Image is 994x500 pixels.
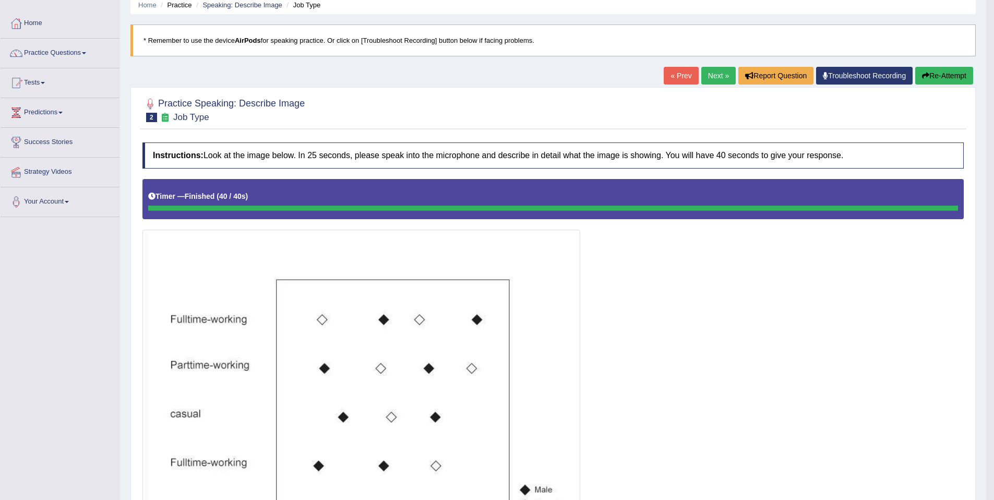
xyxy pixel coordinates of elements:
a: Practice Questions [1,39,119,65]
a: Success Stories [1,128,119,154]
a: Your Account [1,187,119,213]
a: Next » [701,67,736,85]
small: Exam occurring question [160,113,171,123]
a: Troubleshoot Recording [816,67,913,85]
blockquote: * Remember to use the device for speaking practice. Or click on [Troubleshoot Recording] button b... [130,25,976,56]
h5: Timer — [148,193,248,200]
b: ( [217,192,219,200]
span: 2 [146,113,157,122]
a: Strategy Videos [1,158,119,184]
a: Speaking: Describe Image [202,1,282,9]
a: Tests [1,68,119,94]
a: Home [138,1,157,9]
b: 40 / 40s [219,192,246,200]
button: Re-Attempt [915,67,973,85]
a: Predictions [1,98,119,124]
h2: Practice Speaking: Describe Image [142,96,305,122]
button: Report Question [738,67,813,85]
b: Instructions: [153,151,203,160]
a: « Prev [664,67,698,85]
b: Finished [185,192,215,200]
small: Job Type [173,112,209,122]
h4: Look at the image below. In 25 seconds, please speak into the microphone and describe in detail w... [142,142,964,169]
a: Home [1,9,119,35]
b: ) [246,192,248,200]
b: AirPods [235,37,261,44]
